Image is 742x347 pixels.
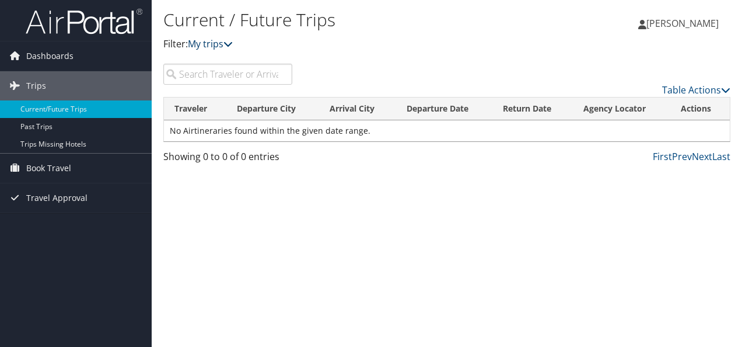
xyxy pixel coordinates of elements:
[692,150,712,163] a: Next
[26,154,71,183] span: Book Travel
[670,98,730,120] th: Actions
[319,98,395,120] th: Arrival City: activate to sort column ascending
[163,8,541,32] h1: Current / Future Trips
[396,98,492,120] th: Departure Date: activate to sort column descending
[226,98,319,120] th: Departure City: activate to sort column ascending
[163,37,541,52] p: Filter:
[163,150,292,169] div: Showing 0 to 0 of 0 entries
[573,98,670,120] th: Agency Locator: activate to sort column ascending
[638,6,730,41] a: [PERSON_NAME]
[653,150,672,163] a: First
[26,71,46,100] span: Trips
[163,64,292,85] input: Search Traveler or Arrival City
[662,84,730,96] a: Table Actions
[672,150,692,163] a: Prev
[26,183,87,213] span: Travel Approval
[164,120,730,141] td: No Airtineraries found within the given date range.
[492,98,573,120] th: Return Date: activate to sort column ascending
[188,37,233,50] a: My trips
[712,150,730,163] a: Last
[26,8,142,35] img: airportal-logo.png
[646,17,719,30] span: [PERSON_NAME]
[164,98,226,120] th: Traveler: activate to sort column ascending
[26,41,73,71] span: Dashboards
